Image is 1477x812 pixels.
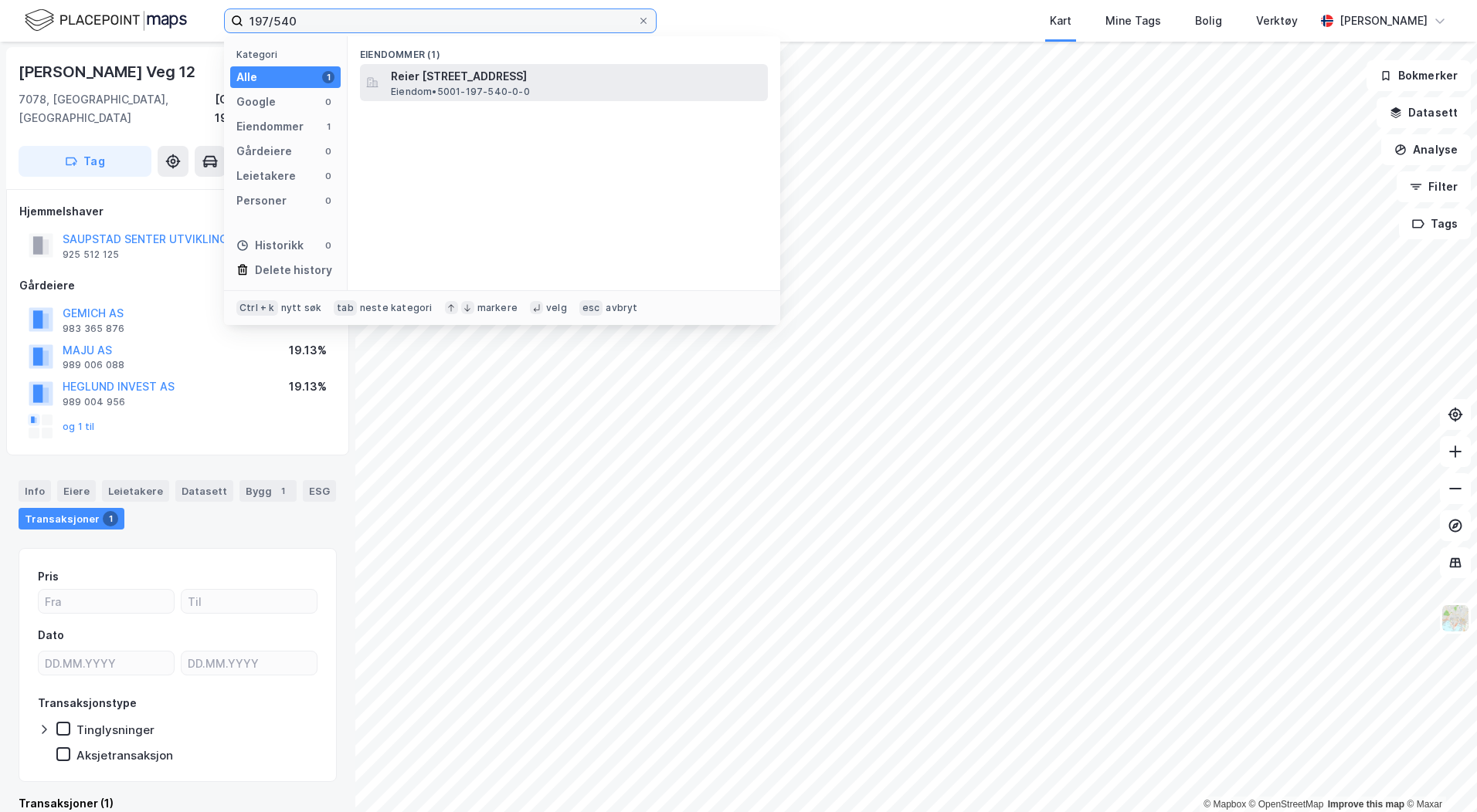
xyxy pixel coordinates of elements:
[1397,171,1471,202] button: Filter
[322,120,334,133] div: 1
[103,511,118,526] div: 1
[606,302,637,314] div: avbryt
[63,249,119,261] div: 925 512 125
[1367,60,1471,91] button: Bokmerker
[236,117,304,136] div: Eiendommer
[102,480,169,502] div: Leietakere
[25,7,187,34] img: logo.f888ab2527a4732fd821a326f86c7f29.svg
[391,86,530,98] span: Eiendom • 5001-197-540-0-0
[322,195,334,207] div: 0
[1195,12,1222,30] div: Bolig
[1381,134,1471,165] button: Analyse
[182,590,317,613] input: Til
[63,396,125,408] div: 989 004 956
[322,170,334,182] div: 0
[19,146,151,177] button: Tag
[1105,12,1161,30] div: Mine Tags
[38,567,59,586] div: Pris
[1339,12,1428,30] div: [PERSON_NAME]
[255,261,332,279] div: Delete history
[63,323,124,335] div: 983 365 876
[275,483,290,499] div: 1
[236,167,296,185] div: Leietakere
[1256,12,1298,30] div: Verktøy
[236,93,276,111] div: Google
[322,96,334,108] div: 0
[19,480,51,502] div: Info
[1441,604,1470,633] img: Z
[38,694,137,712] div: Transaksjonstype
[76,748,173,763] div: Aksjetransaksjon
[1400,738,1477,812] iframe: Chat Widget
[334,300,357,316] div: tab
[19,59,199,84] div: [PERSON_NAME] Veg 12
[57,480,96,502] div: Eiere
[391,67,762,86] span: Reier [STREET_ADDRESS]
[19,508,124,529] div: Transaksjoner
[19,202,336,221] div: Hjemmelshaver
[1050,12,1071,30] div: Kart
[39,651,174,675] input: DD.MM.YYYY
[322,145,334,157] div: 0
[236,236,304,255] div: Historikk
[1328,799,1404,810] a: Improve this map
[19,276,336,295] div: Gårdeiere
[175,480,233,502] div: Datasett
[1377,97,1471,128] button: Datasett
[239,480,297,502] div: Bygg
[289,341,327,360] div: 19.13%
[289,377,327,396] div: 19.13%
[182,651,317,675] input: DD.MM.YYYY
[1399,208,1471,239] button: Tags
[360,302,433,314] div: neste kategori
[39,590,174,613] input: Fra
[19,90,215,127] div: 7078, [GEOGRAPHIC_DATA], [GEOGRAPHIC_DATA]
[477,302,518,314] div: markere
[579,300,603,316] div: esc
[236,142,292,161] div: Gårdeiere
[322,71,334,83] div: 1
[236,49,341,60] div: Kategori
[38,626,64,645] div: Dato
[1400,738,1477,812] div: Kontrollprogram for chat
[281,302,322,314] div: nytt søk
[236,68,257,86] div: Alle
[348,36,780,64] div: Eiendommer (1)
[322,239,334,252] div: 0
[63,359,124,371] div: 989 006 088
[1204,799,1246,810] a: Mapbox
[236,191,287,210] div: Personer
[546,302,567,314] div: velg
[215,90,337,127] div: [GEOGRAPHIC_DATA], 197/987
[76,722,154,737] div: Tinglysninger
[243,9,637,32] input: Søk på adresse, matrikkel, gårdeiere, leietakere eller personer
[303,480,336,502] div: ESG
[1249,799,1324,810] a: OpenStreetMap
[236,300,278,316] div: Ctrl + k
